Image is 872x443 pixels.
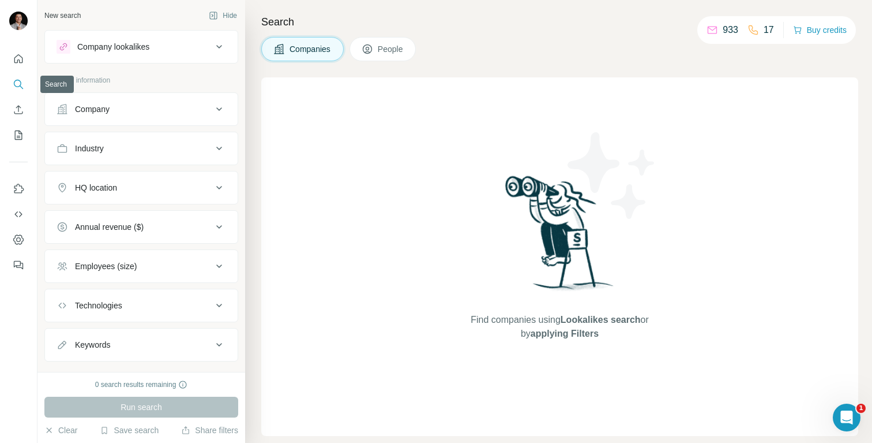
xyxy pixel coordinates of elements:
[75,143,104,154] div: Industry
[45,252,238,280] button: Employees (size)
[9,255,28,276] button: Feedback
[45,95,238,123] button: Company
[531,329,599,338] span: applying Filters
[9,99,28,120] button: Enrich CSV
[75,260,137,272] div: Employees (size)
[9,74,28,95] button: Search
[100,425,159,436] button: Save search
[9,12,28,30] img: Avatar
[45,331,238,359] button: Keywords
[378,43,404,55] span: People
[44,10,81,21] div: New search
[77,41,149,53] div: Company lookalikes
[833,404,860,431] iframe: Intercom live chat
[9,204,28,225] button: Use Surfe API
[45,292,238,319] button: Technologies
[75,103,110,115] div: Company
[467,313,652,341] span: Find companies using or by
[764,23,774,37] p: 17
[290,43,332,55] span: Companies
[45,213,238,241] button: Annual revenue ($)
[75,339,110,351] div: Keywords
[9,178,28,199] button: Use Surfe on LinkedIn
[723,23,738,37] p: 933
[500,173,620,301] img: Surfe Illustration - Woman searching with binoculars
[856,404,866,413] span: 1
[95,379,188,390] div: 0 search results remaining
[75,300,122,311] div: Technologies
[75,221,144,233] div: Annual revenue ($)
[45,33,238,61] button: Company lookalikes
[44,75,238,85] p: Company information
[75,182,117,193] div: HQ location
[44,425,77,436] button: Clear
[561,315,641,325] span: Lookalikes search
[201,7,245,24] button: Hide
[793,22,847,38] button: Buy credits
[9,125,28,146] button: My lists
[560,124,664,228] img: Surfe Illustration - Stars
[9,229,28,250] button: Dashboard
[261,14,858,30] h4: Search
[181,425,238,436] button: Share filters
[45,174,238,202] button: HQ location
[45,135,238,162] button: Industry
[9,49,28,69] button: Quick start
